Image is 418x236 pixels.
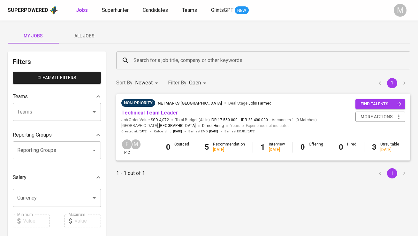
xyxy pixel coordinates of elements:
[151,117,169,123] span: SGD 4,072
[121,117,169,123] span: Job Order Value
[202,123,224,128] span: Direct Hiring
[374,78,410,88] nav: pagination navigation
[355,99,405,109] button: find talents
[174,142,189,153] div: Sourced
[387,78,397,88] button: page 1
[13,90,101,103] div: Teams
[158,101,222,106] span: Netmarks [GEOGRAPHIC_DATA]
[11,32,55,40] span: My Jobs
[189,80,201,86] span: Open
[168,79,186,87] p: Filter By
[18,74,96,82] span: Clear All filters
[361,113,393,121] span: more actions
[143,6,169,14] a: Candidates
[135,77,160,89] div: Newest
[121,129,148,134] span: Created at :
[355,112,405,122] button: more actions
[211,117,238,123] span: IDR 17.550.000
[309,142,323,153] div: Offering
[63,32,106,40] span: All Jobs
[182,6,198,14] a: Teams
[272,117,317,123] span: Vacancies ( 0 Matches )
[248,101,271,106] span: Jobs Farmed
[121,139,133,155] div: pic
[213,147,245,153] div: [DATE]
[102,7,129,13] span: Superhunter
[261,143,265,152] b: 1
[135,79,153,87] p: Newest
[23,215,49,227] input: Value
[13,174,27,181] p: Salary
[8,5,58,15] a: Superpoweredapp logo
[247,129,255,134] span: [DATE]
[130,139,141,150] div: M
[121,110,178,116] a: Technical Team Leader
[139,129,148,134] span: [DATE]
[90,107,99,116] button: Open
[116,169,145,177] p: 1 - 1 out of 1
[374,168,410,178] nav: pagination navigation
[13,131,52,139] p: Reporting Groups
[269,147,285,153] div: [DATE]
[228,101,271,106] span: Deal Stage :
[174,147,189,153] div: -
[189,77,209,89] div: Open
[347,142,356,153] div: Hired
[121,139,133,150] div: F
[291,117,294,123] span: 1
[13,57,101,67] h6: Filters
[76,7,88,13] b: Jobs
[209,129,218,134] span: [DATE]
[143,7,168,13] span: Candidates
[121,100,155,106] span: Non-Priority
[211,6,249,14] a: GlintsGPT NEW
[269,142,285,153] div: Interview
[211,7,233,13] span: GlintsGPT
[166,143,171,152] b: 0
[300,143,305,152] b: 0
[224,129,255,134] span: Earliest ECJD :
[372,143,376,152] b: 3
[387,168,397,178] button: page 1
[121,99,155,107] div: Sufficient Talents in Pipeline
[159,123,196,129] span: [GEOGRAPHIC_DATA]
[102,6,130,14] a: Superhunter
[13,171,101,184] div: Salary
[235,7,249,14] span: NEW
[347,147,356,153] div: -
[8,7,48,14] div: Superpowered
[361,100,401,108] span: find talents
[188,129,218,134] span: Earliest EMD :
[380,142,399,153] div: Unsuitable
[205,143,209,152] b: 5
[339,143,343,152] b: 0
[121,123,196,129] span: [GEOGRAPHIC_DATA] ,
[394,4,407,17] div: M
[116,79,133,87] p: Sort By
[13,93,28,100] p: Teams
[49,5,58,15] img: app logo
[74,215,101,227] input: Value
[13,72,101,84] button: Clear All filters
[90,193,99,202] button: Open
[154,129,182,134] span: Onboarding :
[213,142,245,153] div: Recommendation
[230,123,291,129] span: Years of Experience not indicated.
[239,117,240,123] span: -
[380,147,399,153] div: [DATE]
[76,6,89,14] a: Jobs
[241,117,268,123] span: IDR 23.400.000
[173,129,182,134] span: [DATE]
[182,7,197,13] span: Teams
[90,146,99,155] button: Open
[175,117,268,123] span: Total Budget (All-In)
[13,129,101,141] div: Reporting Groups
[309,147,323,153] div: -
